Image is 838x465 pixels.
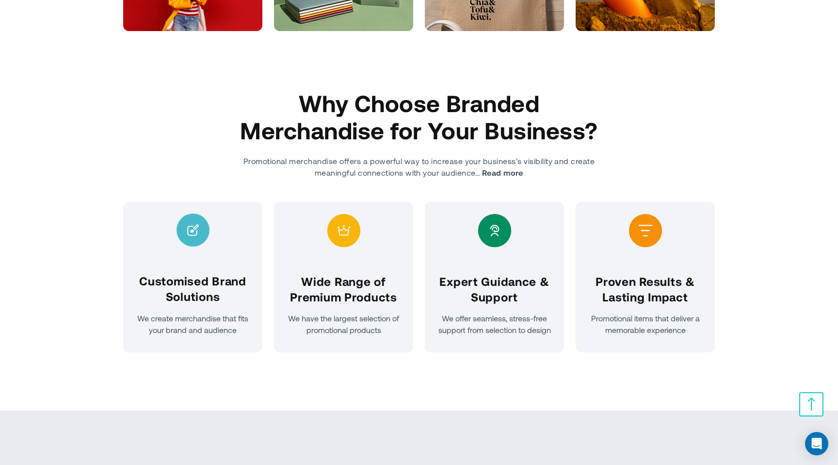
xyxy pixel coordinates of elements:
[237,89,601,144] h2: Why Choose Branded Merchandise for Your Business?
[135,313,251,336] p: We create merchandise that fits your brand and audience
[176,214,210,247] img: Customised Brand Solutions
[135,273,251,304] h3: Customised Brand Solutions
[243,156,595,177] span: Promotional merchandise offers a powerful way to increase your business’s visibility and create m...
[805,432,828,455] div: Open Intercom Messenger
[436,274,552,305] h3: Expert Guidance & Support
[587,313,703,336] p: Promotional items that deliver a memorable experience
[286,313,402,336] p: We have the largest selection of promotional products
[482,167,523,179] span: Read more
[587,274,703,305] h3: Proven Results & Lasting Impact
[327,214,361,248] img: Wide Range of Premium Products
[436,313,552,336] p: We offer seamless, stress-free support from selection to design
[628,214,662,248] img: Proven Results & Lasting Impact
[478,214,512,248] img: Expert Guidance & Support
[286,274,402,305] h3: Wide Range of Premium Products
